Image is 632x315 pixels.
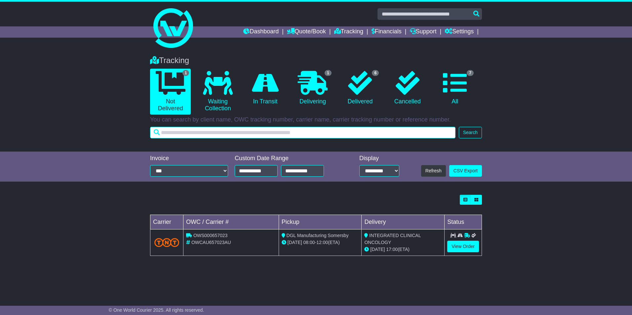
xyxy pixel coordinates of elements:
button: Refresh [421,165,446,177]
div: Tracking [147,56,485,65]
a: Support [410,26,437,38]
td: Delivery [362,215,445,229]
span: INTEGRATED CLINICAL ONCOLOGY [364,233,420,245]
td: Pickup [279,215,362,229]
a: 1 Delivering [292,69,333,108]
div: Display [359,155,399,162]
span: 12:00 [316,240,328,245]
a: Dashboard [243,26,279,38]
span: © One World Courier 2025. All rights reserved. [109,307,204,313]
span: [DATE] [370,247,385,252]
a: CSV Export [449,165,482,177]
span: 1 [325,70,332,76]
td: Carrier [150,215,183,229]
a: Settings [445,26,474,38]
td: OWC / Carrier # [183,215,279,229]
a: 6 Delivered [340,69,380,108]
a: In Transit [245,69,286,108]
button: Search [459,127,482,138]
p: You can search by client name, OWC tracking number, carrier name, carrier tracking number or refe... [150,116,482,123]
td: Status [445,215,482,229]
a: 7 All [435,69,475,108]
img: TNT_Domestic.png [154,238,179,247]
a: View Order [447,241,479,252]
span: [DATE] [288,240,302,245]
span: OWCAU657023AU [191,240,231,245]
span: 17:00 [386,247,398,252]
div: (ETA) [364,246,442,253]
a: Financials [372,26,402,38]
span: 6 [372,70,379,76]
a: 1 Not Delivered [150,69,191,115]
div: - (ETA) [282,239,359,246]
span: DGL Manufacturing Somersby [287,233,349,238]
div: Invoice [150,155,228,162]
div: Custom Date Range [235,155,341,162]
a: Cancelled [387,69,428,108]
span: 08:00 [303,240,315,245]
a: Tracking [334,26,363,38]
span: 7 [467,70,474,76]
span: OWS000657023 [193,233,228,238]
a: Quote/Book [287,26,326,38]
span: 1 [182,70,189,76]
a: Waiting Collection [197,69,238,115]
